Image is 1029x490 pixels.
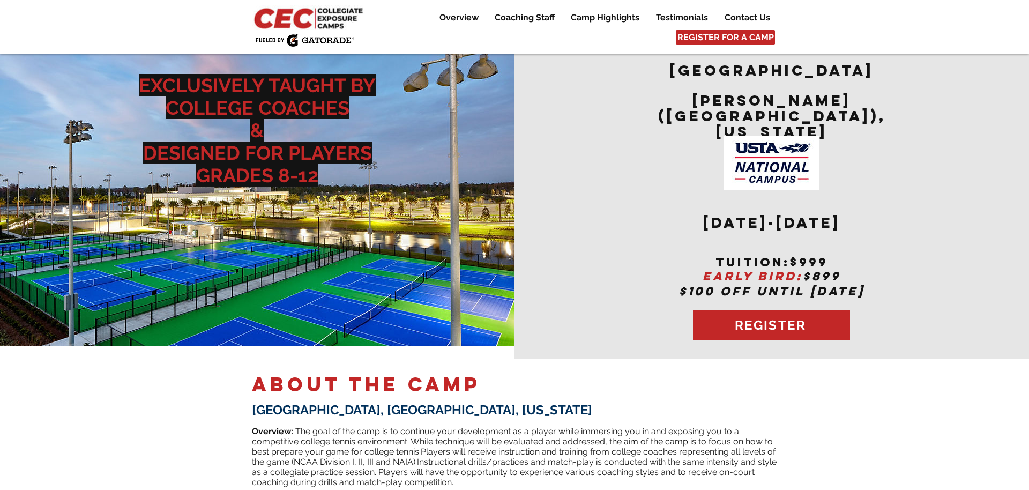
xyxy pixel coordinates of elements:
[735,317,806,333] span: REGISTER
[143,142,372,164] span: DESIGNED FOR PLAYERS
[648,11,716,24] a: Testimonials
[252,5,368,30] img: CEC Logo Primary_edited.jpg
[255,34,354,47] img: Fueled by Gatorade.png
[252,426,293,436] span: Overview:
[252,372,481,397] span: ABOUT THE CAMP
[196,164,318,187] span: GRADES 8-12
[715,255,828,270] span: tuition:$999
[252,402,592,418] span: [GEOGRAPHIC_DATA], [GEOGRAPHIC_DATA], [US_STATE]
[658,107,886,140] span: ([GEOGRAPHIC_DATA]), [US_STATE]
[651,11,713,24] p: Testimonials
[803,269,841,284] span: $899
[703,269,803,284] span: EARLY BIRD:
[677,32,774,43] span: REGISTER FOR A CAMP
[565,11,645,24] p: Camp Highlights
[250,119,264,142] span: &
[252,426,773,457] span: ​ The goal of the camp is to continue your development as a player while immersing you in and exp...
[679,284,864,299] span: $100 OFF UNTIL [DATE]
[487,11,562,24] a: Coaching Staff
[693,310,850,340] a: REGISTER
[676,30,775,45] a: REGISTER FOR A CAMP
[563,11,647,24] a: Camp Highlights
[724,136,819,190] img: USTA Campus image_edited.jpg
[423,11,778,24] nav: Site
[139,74,376,119] span: EXCLUSIVELY TAUGHT BY COLLEGE COACHES
[717,11,778,24] a: Contact Us
[670,61,874,79] span: [GEOGRAPHIC_DATA]
[719,11,776,24] p: Contact Us
[692,91,851,109] span: [PERSON_NAME]
[252,457,777,487] span: Instructional drills/practices and match-play is conducted with the same intensity and style as a...
[703,213,841,232] span: [DATE]-[DATE]
[489,11,560,24] p: Coaching Staff
[434,11,484,24] p: Overview
[252,447,776,467] span: Players will receive instruction and training from college coaches representing all levels of the...
[431,11,486,24] a: Overview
